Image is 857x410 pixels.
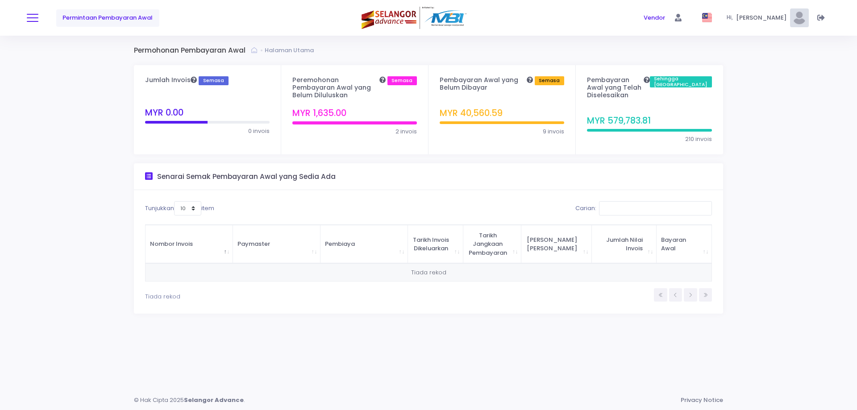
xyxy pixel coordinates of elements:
[62,13,153,22] span: Permintaan Pembayaran Awal
[387,76,417,85] span: Semasa
[790,8,809,27] img: Pic
[587,102,712,126] h4: MYR 579,783.81
[440,95,564,118] h4: MYR 40,560.59
[145,201,214,215] label: Tunjukkan item
[292,76,417,99] h4: Peremohonan Pembayaran Awal yang Belum Diluluskan
[727,14,736,22] span: Hi,
[146,225,233,264] th: Nombor Invois : activate to sort column descending
[174,201,201,215] select: Tunjukkanitem
[592,225,657,264] th: Jumlah Nilai Invois : activate to sort column ascending
[145,287,376,301] div: Tiada rekod
[575,201,712,215] label: Carian:
[685,135,712,144] span: 210 invois
[292,108,417,118] h4: MYR 1,635.00
[56,9,159,27] a: Permintaan Pembayaran Awal
[145,76,229,85] h4: Jumlah Invois
[320,225,408,264] th: Pembiaya : activate to sort column ascending
[146,263,711,281] td: Tiada rekod
[681,396,723,405] a: Privacy Notice
[184,396,244,405] strong: Selangor Advance
[587,76,712,99] h4: Pembayaran Awal yang Telah Diselesaikan
[248,127,270,136] span: 0 invois
[463,225,521,264] th: Tarikh Jangkaan Pembayaran : activate to sort column ascending
[650,76,712,87] span: Sehingga [GEOGRAPHIC_DATA]
[233,225,320,264] th: Paymaster : activate to sort column ascending
[736,13,790,22] span: [PERSON_NAME]
[535,76,565,85] span: Semasa
[157,173,336,181] h3: Senarai Semak Pembayaran Awal yang Sedia Ada
[521,225,592,264] th: Mata Wang : activate to sort column ascending
[440,76,564,91] h4: Pembayaran Awal yang Belum Dibayar
[134,396,252,405] div: © Hak Cipta 2025 .
[543,127,564,136] span: 9 invois
[599,201,712,215] input: Carian:
[644,13,665,22] span: Vendor
[145,88,229,118] h4: MYR 0.00
[134,46,251,55] h3: Permohonan Pembayaran Awal
[395,127,417,136] span: 2 invois
[265,46,316,55] a: Halaman Utama
[408,225,463,264] th: Tarikh Invois Dikeluarkan : activate to sort column ascending
[657,225,711,264] th: Bayaran Awal : activate to sort column ascending
[199,76,229,85] span: Semasa
[362,7,469,29] img: Logo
